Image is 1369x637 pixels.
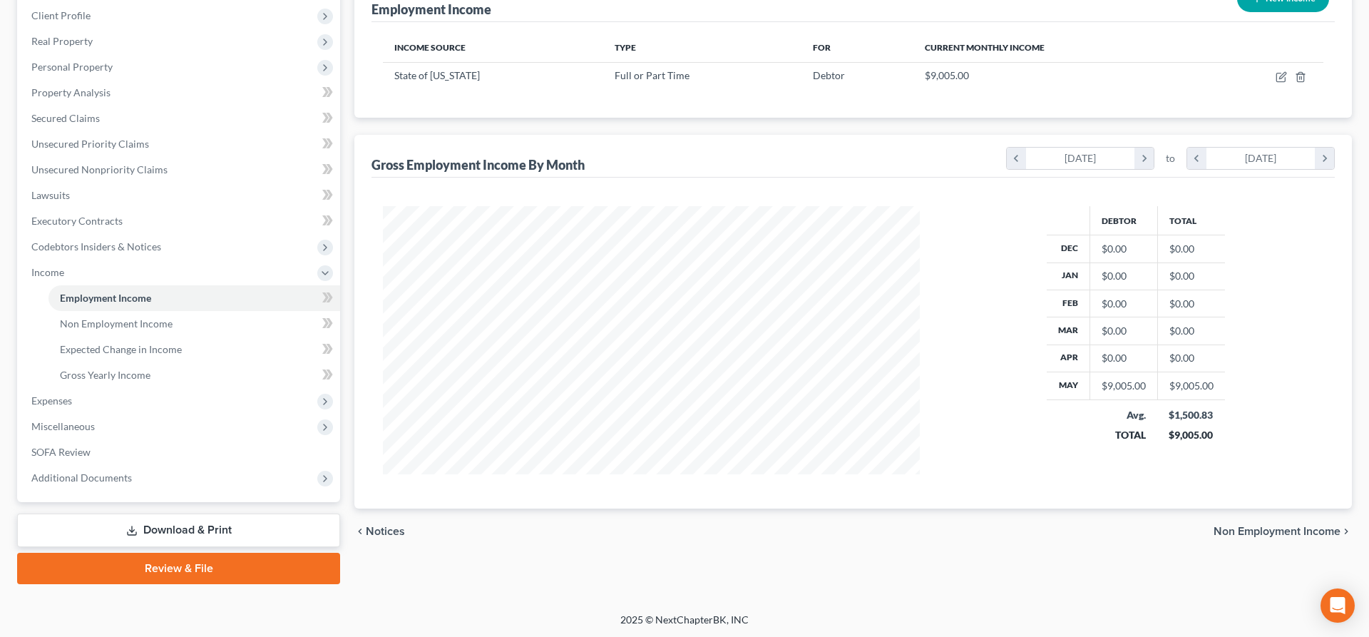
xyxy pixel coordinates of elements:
span: Property Analysis [31,86,111,98]
i: chevron_right [1134,148,1154,169]
a: Non Employment Income [48,311,340,337]
div: Gross Employment Income By Month [371,156,585,173]
td: $9,005.00 [1157,372,1225,399]
span: Type [615,42,636,53]
span: Income [31,266,64,278]
span: SOFA Review [31,446,91,458]
div: [DATE] [1206,148,1316,169]
span: Gross Yearly Income [60,369,150,381]
a: Lawsuits [20,183,340,208]
a: Expected Change in Income [48,337,340,362]
i: chevron_right [1315,148,1334,169]
th: Feb [1047,290,1090,317]
span: Lawsuits [31,189,70,201]
th: Mar [1047,317,1090,345]
span: Full or Part Time [615,69,689,81]
span: Current Monthly Income [925,42,1045,53]
div: $0.00 [1102,351,1146,365]
div: Open Intercom Messenger [1321,588,1355,623]
span: Miscellaneous [31,420,95,432]
div: $9,005.00 [1102,379,1146,393]
td: $0.00 [1157,290,1225,317]
div: $0.00 [1102,324,1146,338]
i: chevron_left [1007,148,1026,169]
th: Debtor [1089,206,1157,235]
td: $0.00 [1157,263,1225,290]
i: chevron_left [354,526,366,537]
div: $0.00 [1102,269,1146,283]
span: Additional Documents [31,472,132,484]
i: chevron_left [1187,148,1206,169]
a: Unsecured Priority Claims [20,131,340,157]
span: Codebtors Insiders & Notices [31,240,161,253]
a: Unsecured Nonpriority Claims [20,157,340,183]
span: Employment Income [60,292,151,304]
button: chevron_left Notices [354,526,405,537]
span: Unsecured Nonpriority Claims [31,163,168,175]
div: $0.00 [1102,297,1146,311]
span: Secured Claims [31,112,100,124]
span: Personal Property [31,61,113,73]
button: Non Employment Income chevron_right [1214,526,1352,537]
span: Client Profile [31,9,91,21]
span: Income Source [394,42,466,53]
span: Notices [366,526,405,537]
div: [DATE] [1026,148,1135,169]
span: State of [US_STATE] [394,69,480,81]
span: Non Employment Income [1214,526,1340,537]
div: TOTAL [1101,428,1146,442]
th: Apr [1047,345,1090,372]
a: Gross Yearly Income [48,362,340,388]
th: May [1047,372,1090,399]
span: to [1166,151,1175,165]
th: Total [1157,206,1225,235]
span: Unsecured Priority Claims [31,138,149,150]
td: $0.00 [1157,317,1225,345]
a: Review & File [17,553,340,584]
span: For [813,42,831,53]
div: Avg. [1101,408,1146,422]
div: $9,005.00 [1169,428,1214,442]
i: chevron_right [1340,526,1352,537]
span: Debtor [813,69,845,81]
td: $0.00 [1157,235,1225,263]
div: $0.00 [1102,242,1146,256]
a: Property Analysis [20,80,340,106]
a: Executory Contracts [20,208,340,234]
div: Employment Income [371,1,491,18]
div: $1,500.83 [1169,408,1214,422]
a: SOFA Review [20,439,340,465]
span: Executory Contracts [31,215,123,227]
th: Jan [1047,263,1090,290]
a: Download & Print [17,514,340,547]
span: Real Property [31,35,93,47]
span: $9,005.00 [925,69,969,81]
span: Non Employment Income [60,317,173,330]
td: $0.00 [1157,345,1225,372]
span: Expected Change in Income [60,343,182,355]
a: Employment Income [48,285,340,311]
a: Secured Claims [20,106,340,131]
span: Expenses [31,394,72,407]
th: Dec [1047,235,1090,263]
